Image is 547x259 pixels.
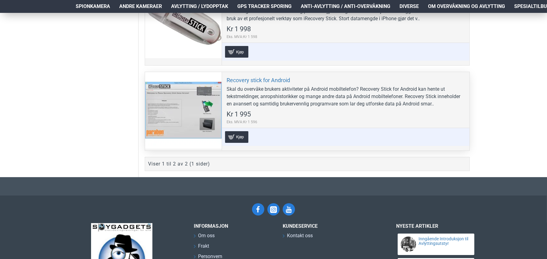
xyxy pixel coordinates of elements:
[301,3,390,10] span: Anti-avlytting / Anti-overvåkning
[237,3,292,10] span: GPS Tracker Sporing
[235,135,245,139] span: Kjøp
[194,242,209,253] a: Frakt
[145,72,222,149] a: Recovery stick for Android Recovery stick for Android
[396,223,476,229] h3: Nyeste artikler
[227,86,465,108] div: Skal du overvåke brukers aktiviteter på Android mobiltelefon? Recovery Stick for Android kan hent...
[400,3,419,10] span: Diverse
[227,119,257,125] span: Eks. MVA:Kr 1 596
[283,223,375,229] h3: Kundeservice
[235,50,245,54] span: Kjøp
[198,242,209,250] span: Frakt
[227,111,251,118] span: Kr 1 995
[119,3,162,10] span: Andre kameraer
[419,237,469,246] a: Inngående Introduksjon til Avlyttingsutstyr
[171,3,228,10] span: Avlytting / Lydopptak
[194,223,273,229] h3: INFORMASJON
[194,232,215,242] a: Om oss
[283,232,313,242] a: Kontakt oss
[76,3,110,10] span: Spionkamera
[198,232,215,239] span: Om oss
[227,26,251,32] span: Kr 1 998
[428,3,505,10] span: Om overvåkning og avlytting
[227,77,290,84] a: Recovery stick for Android
[287,232,313,239] span: Kontakt oss
[148,160,210,168] div: Viser 1 til 2 av 2 (1 sider)
[227,34,257,40] span: Eks. MVA:Kr 1 598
